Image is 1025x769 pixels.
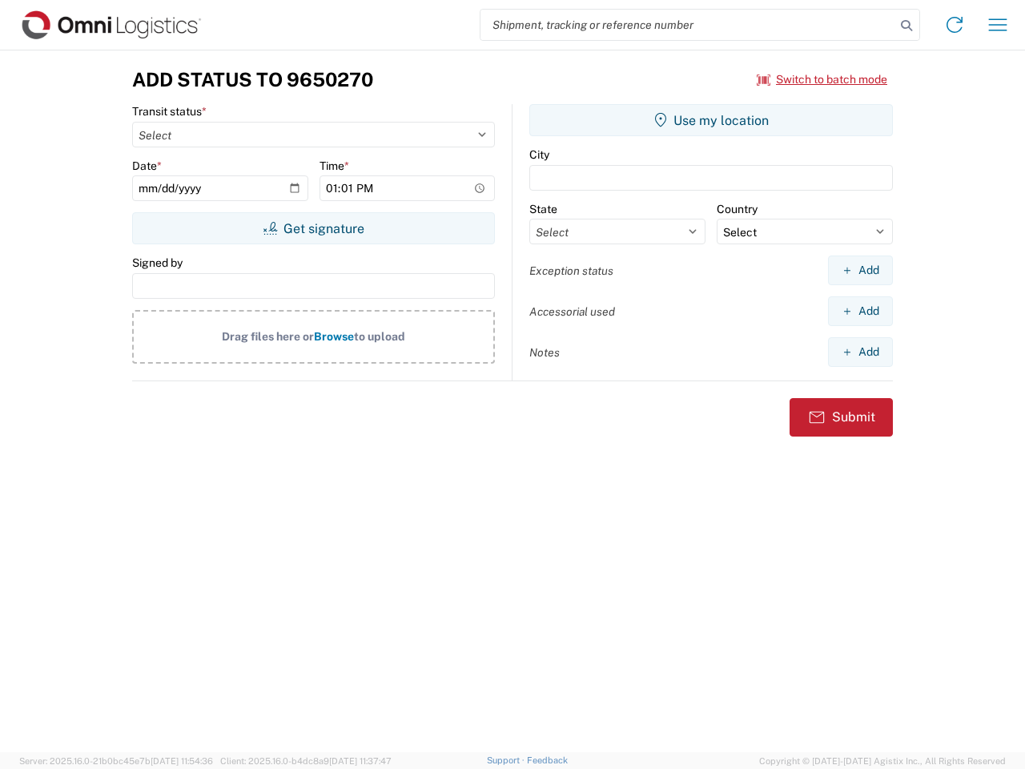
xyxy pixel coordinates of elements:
[480,10,895,40] input: Shipment, tracking or reference number
[529,202,557,216] label: State
[529,345,560,360] label: Notes
[132,256,183,270] label: Signed by
[132,212,495,244] button: Get signature
[529,104,893,136] button: Use my location
[527,755,568,765] a: Feedback
[220,756,392,766] span: Client: 2025.16.0-b4dc8a9
[132,68,373,91] h3: Add Status to 9650270
[790,398,893,437] button: Submit
[759,754,1006,768] span: Copyright © [DATE]-[DATE] Agistix Inc., All Rights Reserved
[19,756,213,766] span: Server: 2025.16.0-21b0bc45e7b
[132,104,207,119] label: Transit status
[314,330,354,343] span: Browse
[354,330,405,343] span: to upload
[320,159,349,173] label: Time
[828,337,893,367] button: Add
[529,147,549,162] label: City
[529,304,615,319] label: Accessorial used
[757,66,887,93] button: Switch to batch mode
[151,756,213,766] span: [DATE] 11:54:36
[828,296,893,326] button: Add
[828,256,893,285] button: Add
[132,159,162,173] label: Date
[329,756,392,766] span: [DATE] 11:37:47
[222,330,314,343] span: Drag files here or
[487,755,527,765] a: Support
[717,202,758,216] label: Country
[529,264,613,278] label: Exception status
